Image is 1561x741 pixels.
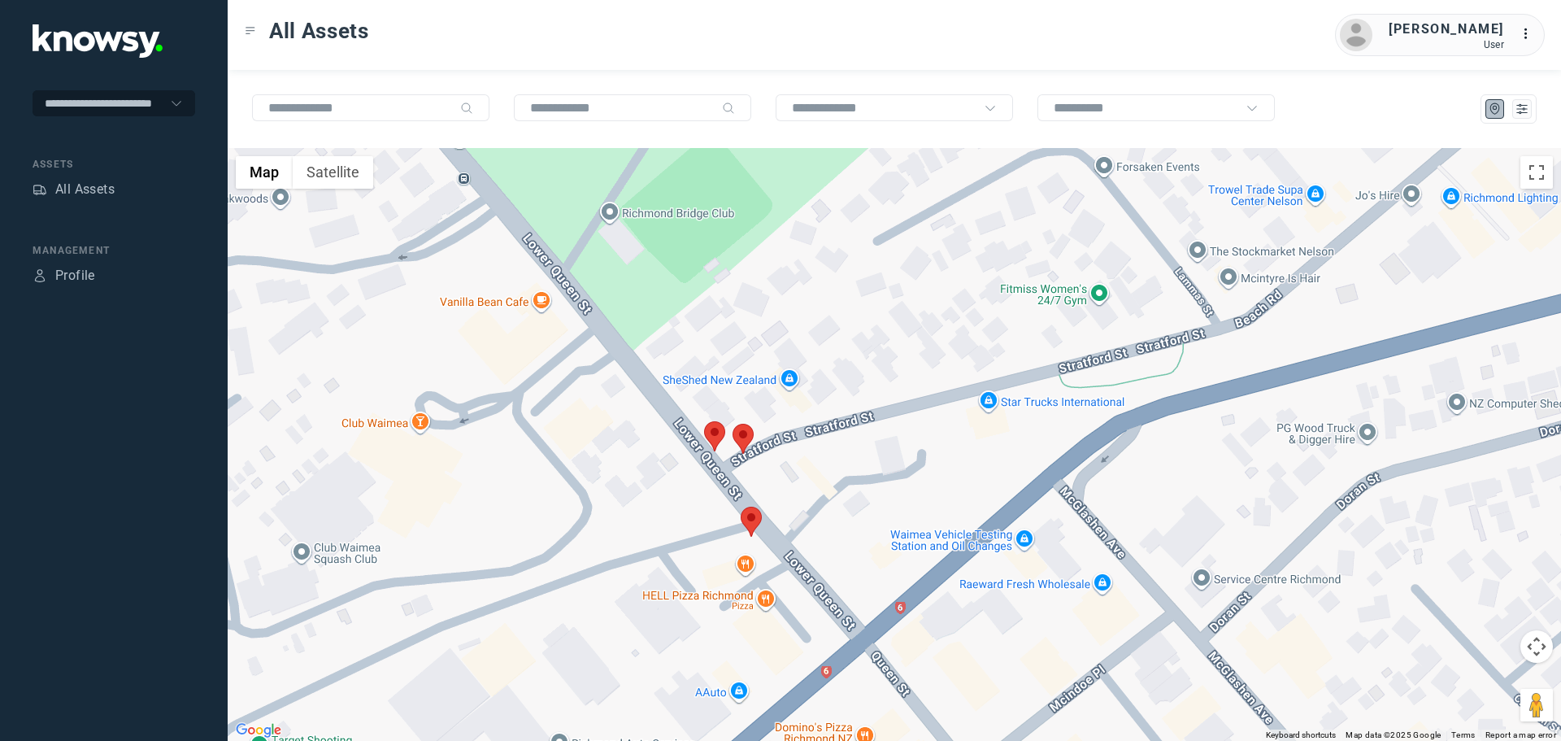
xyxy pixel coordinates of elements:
[33,24,163,58] img: Application Logo
[55,180,115,199] div: All Assets
[1521,28,1537,40] tspan: ...
[460,102,473,115] div: Search
[1520,156,1553,189] button: Toggle fullscreen view
[1346,730,1441,739] span: Map data ©2025 Google
[1389,39,1504,50] div: User
[245,25,256,37] div: Toggle Menu
[1389,20,1504,39] div: [PERSON_NAME]
[1485,730,1556,739] a: Report a map error
[55,266,95,286] div: Profile
[33,243,195,258] div: Management
[1520,630,1553,663] button: Map camera controls
[33,266,95,286] a: ProfileProfile
[33,182,47,197] div: Assets
[232,720,285,741] img: Google
[722,102,735,115] div: Search
[1520,24,1540,44] div: :
[1520,24,1540,46] div: :
[33,180,115,199] a: AssetsAll Assets
[33,268,47,283] div: Profile
[293,156,373,189] button: Show satellite imagery
[1515,102,1529,116] div: List
[1340,19,1372,51] img: avatar.png
[1266,730,1336,741] button: Keyboard shortcuts
[33,157,195,172] div: Assets
[236,156,293,189] button: Show street map
[1520,689,1553,721] button: Drag Pegman onto the map to open Street View
[1488,102,1502,116] div: Map
[1451,730,1476,739] a: Terms
[269,16,369,46] span: All Assets
[232,720,285,741] a: Open this area in Google Maps (opens a new window)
